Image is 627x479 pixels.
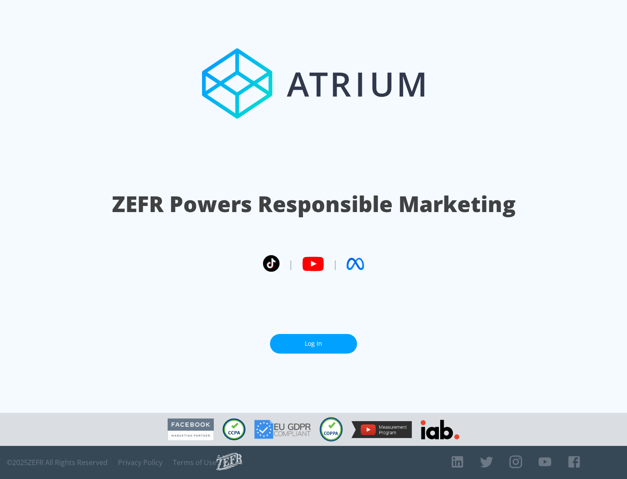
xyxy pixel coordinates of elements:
a: Privacy Policy [118,458,162,467]
span: | [333,257,338,270]
img: COPPA Compliant [320,417,343,442]
a: Log In [270,334,357,354]
a: Terms of Use [173,458,216,467]
span: © 2025 ZEFR All Rights Reserved [7,458,108,467]
img: YouTube Measurement Program [351,421,412,438]
img: GDPR Compliant [254,420,311,439]
img: Facebook Marketing Partner [168,418,214,441]
img: IAB [421,420,459,439]
img: CCPA Compliant [222,418,246,440]
span: | [288,257,293,270]
h1: ZEFR Powers Responsible Marketing [112,189,516,219]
